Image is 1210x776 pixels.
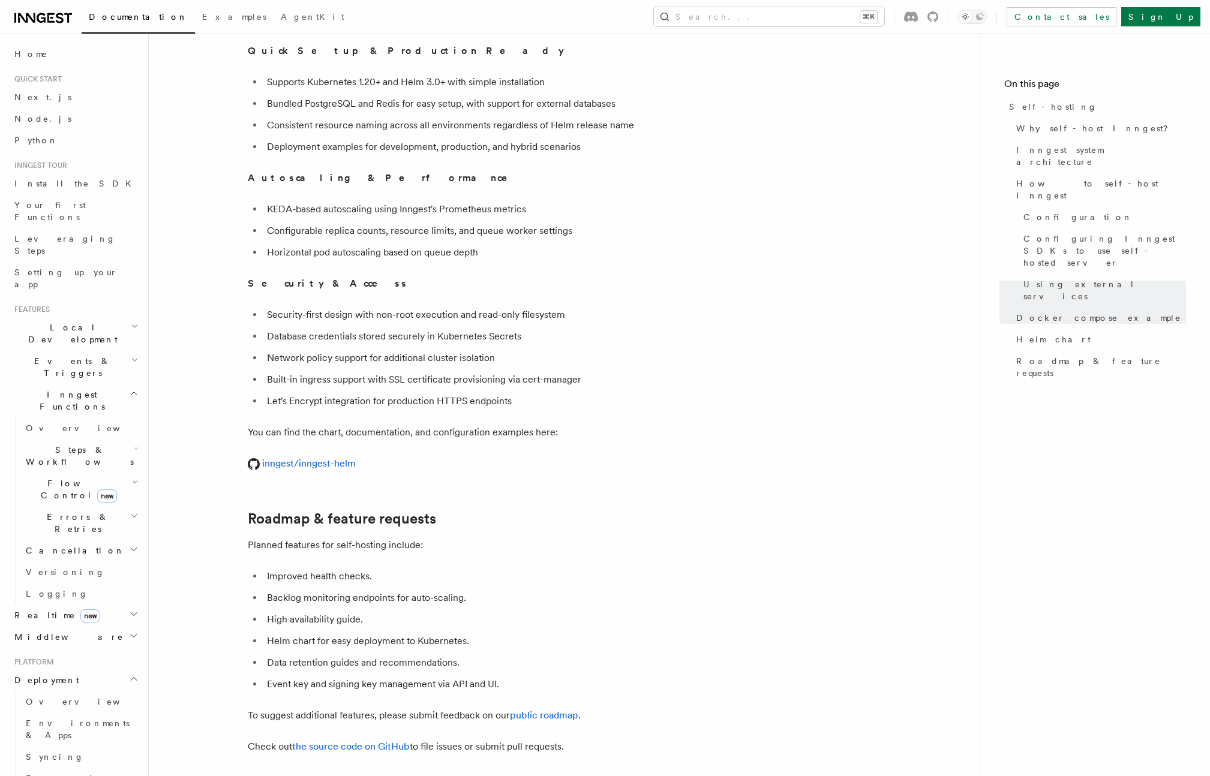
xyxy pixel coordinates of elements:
[1011,307,1186,329] a: Docker compose example
[26,589,88,598] span: Logging
[263,654,728,671] li: Data retention guides and recommendations.
[248,537,728,554] p: Planned features for self-hosting include:
[1023,278,1186,302] span: Using external services
[10,173,141,194] a: Install the SDK
[263,589,728,606] li: Backlog monitoring endpoints for auto-scaling.
[21,545,125,557] span: Cancellation
[26,697,149,706] span: Overview
[10,417,141,604] div: Inngest Functions
[21,712,141,746] a: Environments & Apps
[263,350,728,366] li: Network policy support for additional cluster isolation
[10,130,141,151] a: Python
[263,117,728,134] li: Consistent resource naming across all environments regardless of Helm release name
[10,261,141,295] a: Setting up your app
[1004,77,1186,96] h4: On this page
[10,626,141,648] button: Middleware
[654,7,884,26] button: Search...⌘K
[202,12,266,22] span: Examples
[97,489,117,503] span: new
[263,222,728,239] li: Configurable replica counts, resource limits, and queue worker settings
[1023,233,1186,269] span: Configuring Inngest SDKs to use self-hosted server
[263,371,728,388] li: Built-in ingress support with SSL certificate provisioning via cert-manager
[195,4,274,32] a: Examples
[21,506,141,540] button: Errors & Retries
[10,161,67,170] span: Inngest tour
[263,676,728,693] li: Event key and signing key management via API and UI.
[248,738,728,755] p: Check out to file issues or submit pull requests.
[10,657,54,667] span: Platform
[10,609,100,621] span: Realtime
[14,92,71,102] span: Next.js
[263,139,728,155] li: Deployment examples for development, production, and hybrid scenarios
[263,306,728,323] li: Security-first design with non-root execution and read-only filesystem
[21,444,134,468] span: Steps & Workflows
[1011,329,1186,350] a: Helm chart
[82,4,195,34] a: Documentation
[10,350,141,384] button: Events & Triggers
[248,510,436,527] a: Roadmap & feature requests
[1016,355,1186,379] span: Roadmap & feature requests
[263,611,728,628] li: High availability guide.
[1019,273,1186,307] a: Using external services
[248,278,408,289] strong: Security & Access
[510,709,578,721] a: public roadmap
[1007,7,1116,26] a: Contact sales
[26,752,84,762] span: Syncing
[1016,312,1181,324] span: Docker compose example
[80,609,100,622] span: new
[21,417,141,439] a: Overview
[21,511,130,535] span: Errors & Retries
[14,136,58,145] span: Python
[26,718,130,740] span: Environments & Apps
[10,321,131,345] span: Local Development
[958,10,987,24] button: Toggle dark mode
[248,172,524,184] strong: Autoscaling & Performance
[21,439,141,473] button: Steps & Workflows
[263,393,728,410] li: Let's Encrypt integration for production HTTPS endpoints
[21,561,141,583] a: Versioning
[26,423,149,433] span: Overview
[1019,228,1186,273] a: Configuring Inngest SDKs to use self-hosted server
[10,674,79,686] span: Deployment
[1009,101,1097,113] span: Self-hosting
[248,424,728,441] p: You can find the chart, documentation, and configuration examples here:
[1016,178,1186,201] span: How to self-host Inngest
[10,669,141,691] button: Deployment
[10,43,141,65] a: Home
[10,86,141,108] a: Next.js
[263,95,728,112] li: Bundled PostgreSQL and Redis for easy setup, with support for external databases
[1011,118,1186,139] a: Why self-host Inngest?
[89,12,188,22] span: Documentation
[292,741,410,752] a: the source code on GitHub
[14,114,71,124] span: Node.js
[1004,96,1186,118] a: Self-hosting
[263,568,728,585] li: Improved health checks.
[1016,144,1186,168] span: Inngest system architecture
[21,691,141,712] a: Overview
[1016,122,1176,134] span: Why self-host Inngest?
[21,746,141,768] a: Syncing
[10,74,62,84] span: Quick start
[10,384,141,417] button: Inngest Functions
[14,267,118,289] span: Setting up your app
[10,604,141,626] button: Realtimenew
[21,473,141,506] button: Flow Controlnew
[1011,139,1186,173] a: Inngest system architecture
[248,45,564,56] strong: Quick Setup & Production Ready
[14,48,48,60] span: Home
[26,567,105,577] span: Versioning
[263,74,728,91] li: Supports Kubernetes 1.20+ and Helm 3.0+ with simple installation
[1121,7,1200,26] a: Sign Up
[10,108,141,130] a: Node.js
[1011,173,1186,206] a: How to self-host Inngest
[14,234,116,255] span: Leveraging Steps
[21,583,141,604] a: Logging
[10,194,141,228] a: Your first Functions
[21,540,141,561] button: Cancellation
[10,355,131,379] span: Events & Triggers
[10,305,50,314] span: Features
[1019,206,1186,228] a: Configuration
[1016,333,1091,345] span: Helm chart
[10,389,130,413] span: Inngest Functions
[263,328,728,345] li: Database credentials stored securely in Kubernetes Secrets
